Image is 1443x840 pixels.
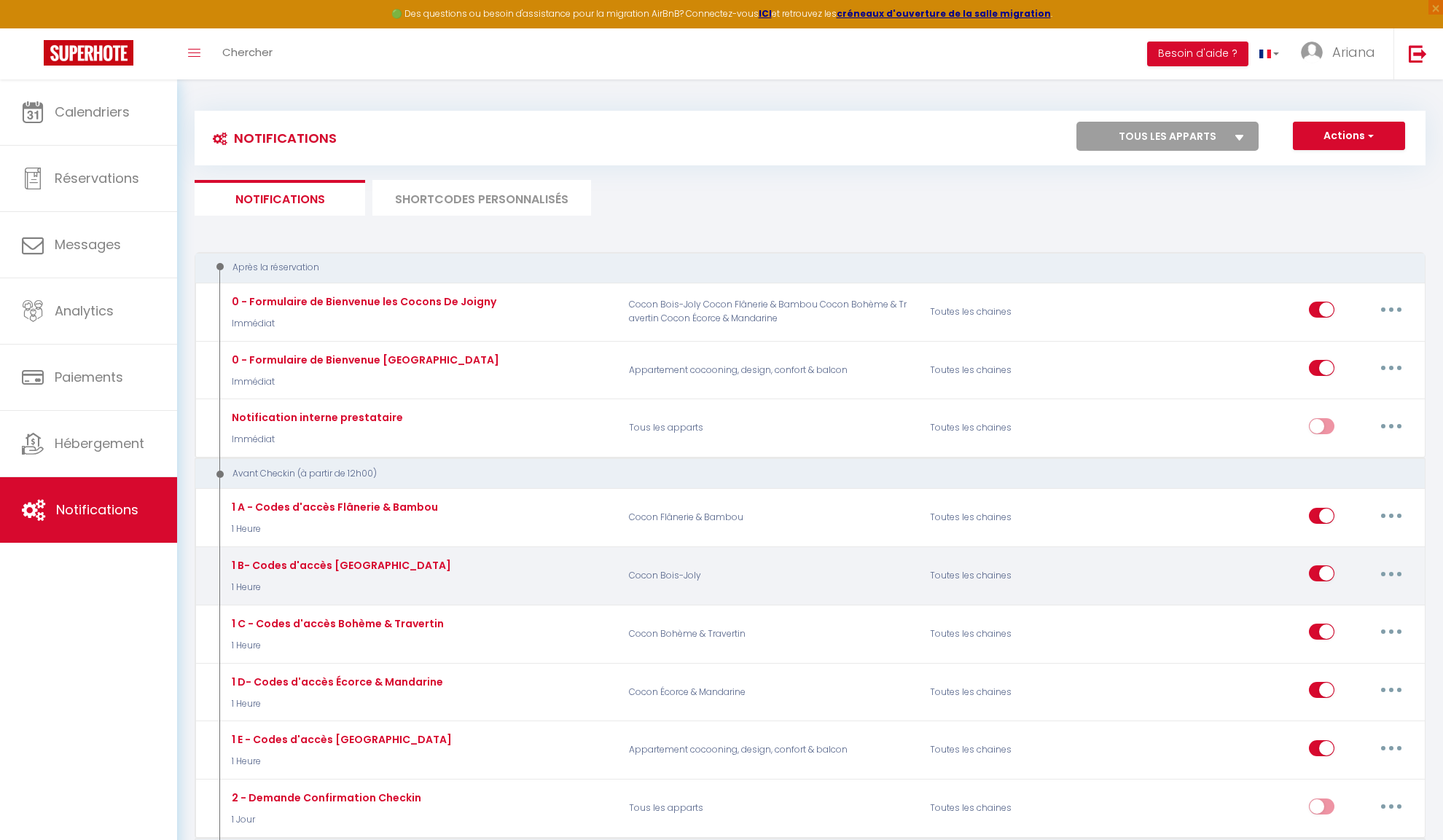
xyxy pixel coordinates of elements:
p: 1 Heure [228,755,452,769]
div: 1 C - Codes d'accès Bohème & Travertin [228,616,444,632]
div: Toutes les chaines [920,554,1121,597]
li: SHORTCODES PERSONNALISÉS [372,180,591,216]
img: ... [1301,42,1323,63]
p: Cocon Écorce & Mandarine [619,671,920,713]
div: 1 A - Codes d'accès Flânerie & Bambou [228,499,438,515]
span: Chercher [222,44,273,60]
div: Toutes les chaines [920,497,1121,539]
div: Toutes les chaines [920,671,1121,713]
p: Cocon Bois-Joly Cocon Flânerie & Bambou Cocon Bohème & Travertin Cocon Écorce & Mandarine [619,291,920,333]
a: créneaux d'ouverture de la salle migration [837,7,1051,20]
p: 1 Heure [228,581,451,594]
p: Tous les apparts [619,788,920,830]
a: Chercher [211,28,283,79]
button: Ouvrir le widget de chat LiveChat [12,6,55,50]
div: Notification interne prestataire [228,409,403,425]
span: Hébergement [55,434,144,452]
a: ... Ariana [1290,28,1393,79]
div: Toutes les chaines [920,613,1121,655]
span: Notifications [56,501,138,519]
p: Cocon Flânerie & Bambou [619,497,920,539]
p: 1 Heure [228,697,443,711]
p: Immédiat [228,433,403,447]
span: Réservations [55,169,139,187]
div: 2 - Demande Confirmation Checkin [228,790,421,806]
p: Tous les apparts [619,407,920,450]
div: Toutes les chaines [920,291,1121,333]
a: ICI [759,7,772,20]
span: Calendriers [55,103,130,121]
div: 1 B- Codes d'accès [GEOGRAPHIC_DATA] [228,557,451,573]
p: 1 Heure [228,639,444,653]
div: Avant Checkin (à partir de 12h00) [208,467,1388,481]
p: Cocon Bohème & Travertin [619,613,920,655]
button: Actions [1293,122,1405,151]
span: Ariana [1332,43,1375,61]
div: Toutes les chaines [920,349,1121,391]
p: Appartement cocooning, design, confort & balcon [619,729,920,772]
span: Messages [55,235,121,254]
button: Besoin d'aide ? [1147,42,1248,66]
span: Paiements [55,368,123,386]
div: Toutes les chaines [920,407,1121,450]
img: Super Booking [44,40,133,66]
p: Immédiat [228,317,496,331]
div: 0 - Formulaire de Bienvenue [GEOGRAPHIC_DATA] [228,352,499,368]
p: 1 Jour [228,813,421,827]
img: logout [1409,44,1427,63]
div: 0 - Formulaire de Bienvenue les Cocons De Joigny [228,294,496,310]
li: Notifications [195,180,365,216]
span: Analytics [55,302,114,320]
div: Après la réservation [208,261,1388,275]
p: 1 Heure [228,522,438,536]
p: Appartement cocooning, design, confort & balcon [619,349,920,391]
h3: Notifications [206,122,337,154]
p: Immédiat [228,375,499,389]
div: 1 D- Codes d'accès Écorce & Mandarine [228,674,443,690]
div: 1 E - Codes d'accès [GEOGRAPHIC_DATA] [228,731,452,747]
p: Cocon Bois-Joly [619,554,920,597]
div: Toutes les chaines [920,729,1121,772]
div: Toutes les chaines [920,788,1121,830]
